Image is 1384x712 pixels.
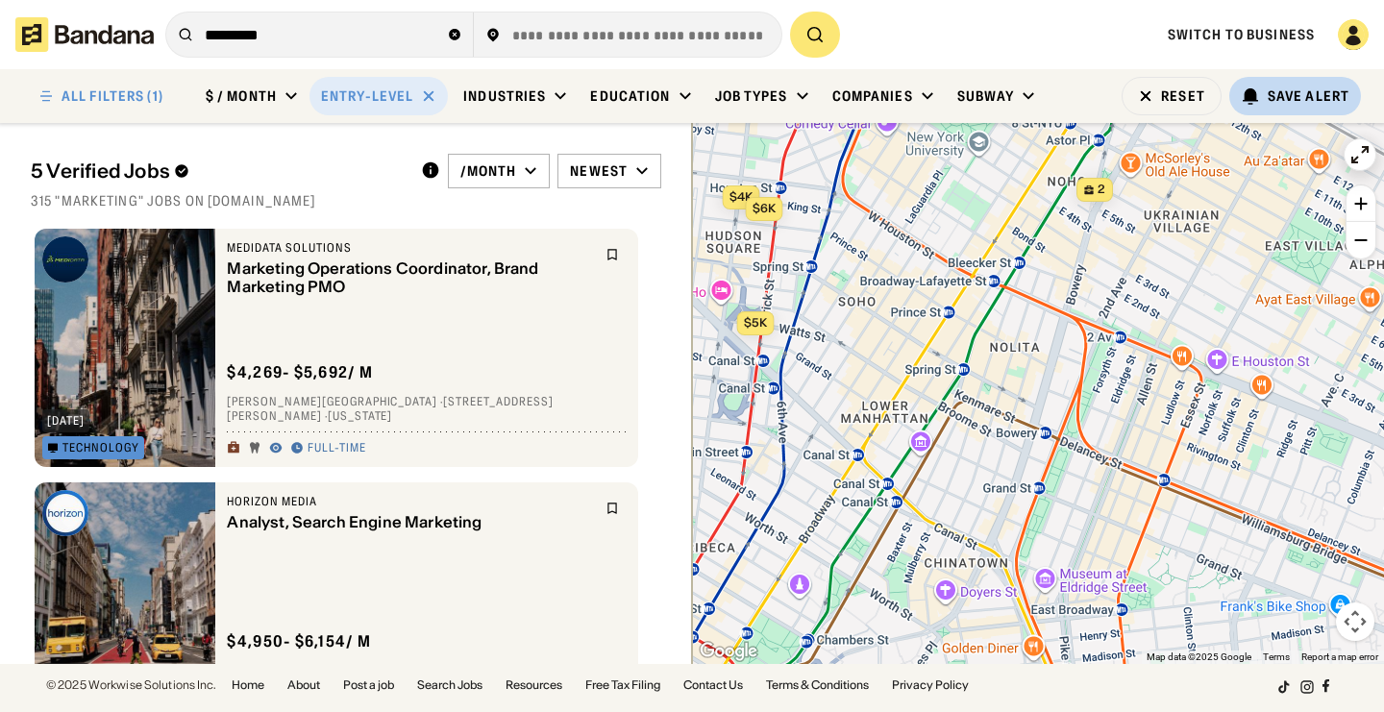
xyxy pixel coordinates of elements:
[31,192,661,209] div: 315 "marketing" jobs on [DOMAIN_NAME]
[417,679,482,691] a: Search Jobs
[957,87,1015,105] div: Subway
[892,679,969,691] a: Privacy Policy
[1336,602,1374,641] button: Map camera controls
[15,17,154,52] img: Bandana logotype
[697,639,760,664] img: Google
[321,87,413,105] div: Entry-Level
[227,513,594,531] div: Analyst, Search Engine Marketing
[1263,651,1290,662] a: Terms (opens in new tab)
[463,87,546,105] div: Industries
[832,87,913,105] div: Companies
[1168,26,1315,43] a: Switch to Business
[308,441,366,456] div: Full-time
[683,679,743,691] a: Contact Us
[1301,651,1378,662] a: Report a map error
[62,89,163,103] div: ALL FILTERS (1)
[227,259,594,296] div: Marketing Operations Coordinator, Brand Marketing PMO
[287,679,320,691] a: About
[1098,182,1105,198] span: 2
[1161,89,1205,103] div: Reset
[42,236,88,282] img: Medidata Solutions logo
[31,160,406,183] div: 5 Verified Jobs
[1268,87,1349,105] div: Save Alert
[506,679,562,691] a: Resources
[1147,651,1251,662] span: Map data ©2025 Google
[343,679,394,691] a: Post a job
[206,87,277,105] div: $ / month
[42,490,88,536] img: Horizon Media logo
[62,442,139,454] div: Technology
[227,663,627,678] div: [PERSON_NAME][GEOGRAPHIC_DATA] · [STREET_ADDRESS] · [US_STATE]
[227,494,594,509] div: Horizon Media
[46,679,216,691] div: © 2025 Workwise Solutions Inc.
[460,162,517,180] div: /month
[753,201,776,215] span: $6k
[590,87,670,105] div: Education
[47,415,85,427] div: [DATE]
[766,679,869,691] a: Terms & Conditions
[227,362,373,382] div: $ 4,269 - $5,692 / m
[744,315,767,330] span: $5k
[227,240,594,256] div: Medidata Solutions
[585,679,660,691] a: Free Tax Filing
[715,87,788,105] div: Job Types
[570,162,628,180] div: Newest
[227,631,371,651] div: $ 4,950 - $6,154 / m
[227,394,627,424] div: [PERSON_NAME][GEOGRAPHIC_DATA] · [STREET_ADDRESS][PERSON_NAME] · [US_STATE]
[729,189,753,204] span: $4k
[697,639,760,664] a: Open this area in Google Maps (opens a new window)
[232,679,264,691] a: Home
[31,221,661,664] div: grid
